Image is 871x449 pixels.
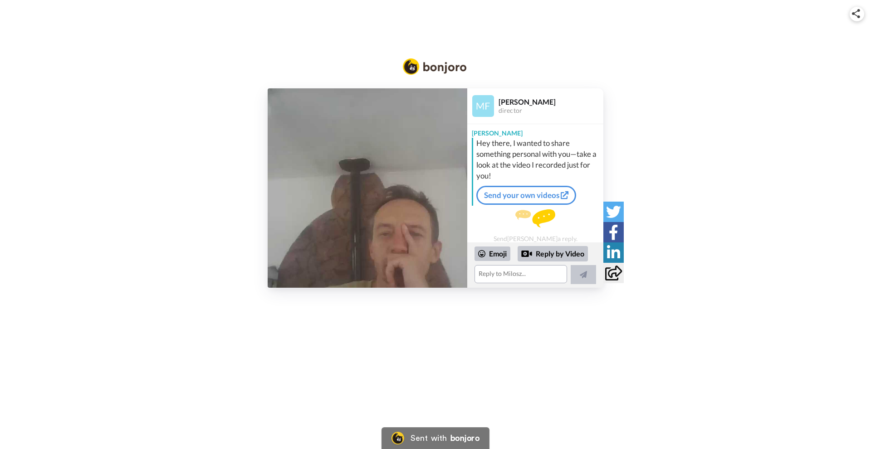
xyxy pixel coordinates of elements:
div: [PERSON_NAME] [499,97,603,106]
div: Reply by Video [518,246,588,261]
div: Hey there, I wanted to share something personal with you—take a look at the video I recorded just... [476,138,601,181]
img: Profile Image [472,95,494,117]
img: message.svg [515,209,555,227]
div: [PERSON_NAME] [467,124,603,138]
img: efaa9a01-39a5-4b53-acad-f629f72ef4bb-thumb.jpg [268,88,467,288]
div: Send [PERSON_NAME] a reply. [467,209,603,242]
img: ic_share.svg [852,9,860,18]
a: Send your own videos [476,186,576,205]
div: Reply by Video [521,248,532,259]
img: Bonjoro Logo [403,58,466,75]
div: Emoji [475,246,510,261]
div: director [499,107,603,115]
